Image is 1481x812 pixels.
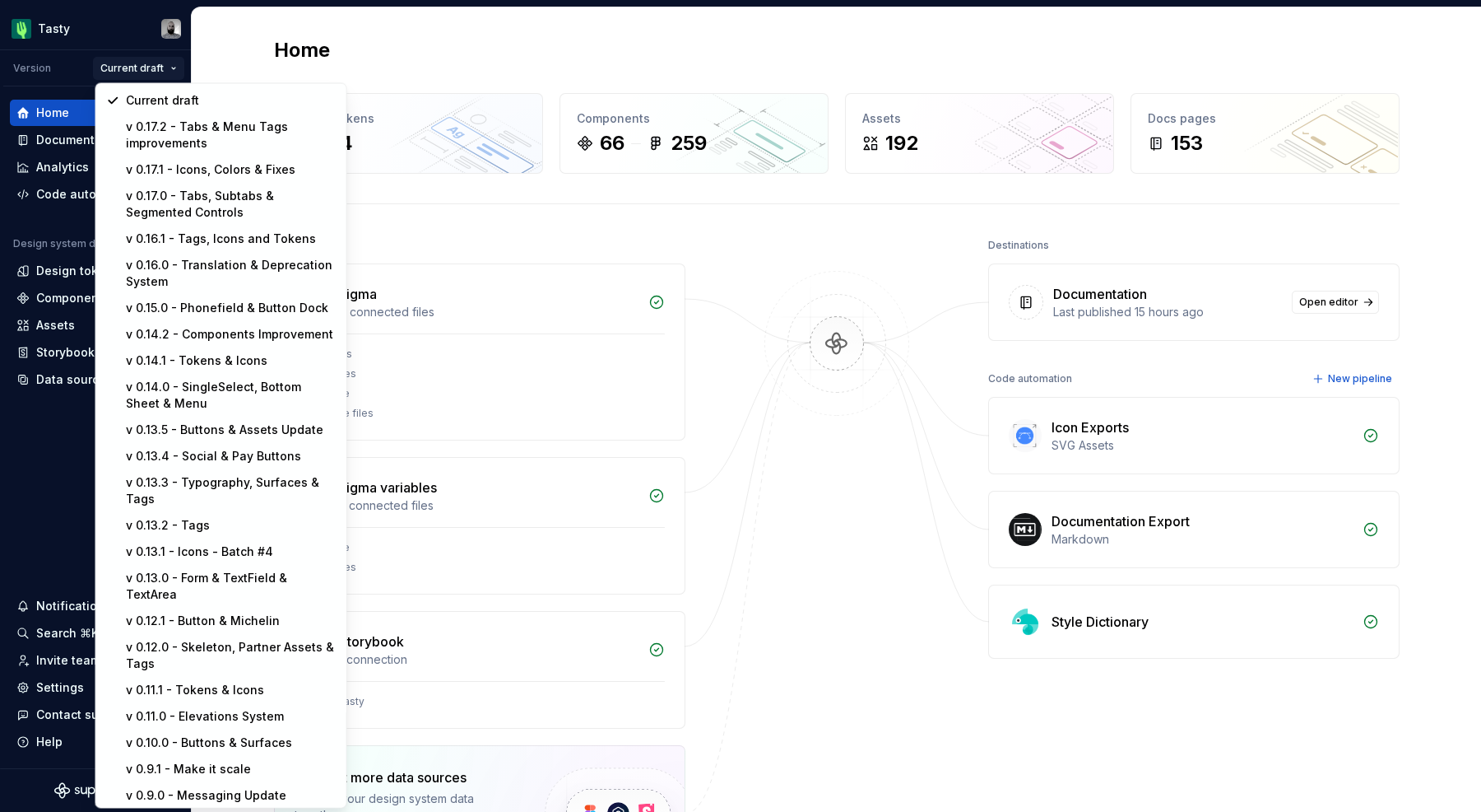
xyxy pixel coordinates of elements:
div: v 0.16.0 - Translation & Deprecation System [126,257,337,290]
div: v 0.13.1 - Icons - Batch #4 [126,544,337,560]
div: v 0.9.0 - Messaging Update [126,787,337,804]
div: v 0.14.1 - Tokens & Icons [126,352,337,369]
div: v 0.13.2 - Tags [126,517,337,534]
div: v 0.12.0 - Skeleton, Partner Assets & Tags [126,639,337,672]
div: v 0.16.1 - Tags, Icons and Tokens [126,231,337,247]
div: v 0.13.5 - Buttons & Assets Update [126,422,337,438]
div: v 0.11.0 - Elevations System [126,708,337,725]
div: v 0.13.4 - Social & Pay Buttons [126,448,337,464]
div: v 0.13.0 - Form & TextField & TextArea [126,570,337,603]
div: v 0.14.0 - SingleSelect, Bottom Sheet & Menu [126,379,337,412]
div: v 0.15.0 - Phonefield & Button Dock [126,300,337,316]
div: v 0.12.1 - Button & Michelin [126,613,337,629]
div: Current draft [126,92,337,109]
div: v 0.11.1 - Tokens & Icons [126,682,337,698]
div: v 0.10.0 - Buttons & Surfaces [126,735,337,751]
div: v 0.17.0 - Tabs, Subtabs & Segmented Controls [126,188,337,221]
div: v 0.17.2 - Tabs & Menu Tags improvements [126,119,337,152]
div: v 0.9.1 - Make it scale [126,761,337,777]
div: v 0.17.1 - Icons, Colors & Fixes [126,161,337,178]
div: v 0.14.2 - Components Improvement [126,326,337,343]
div: v 0.13.3 - Typography, Surfaces & Tags [126,474,337,507]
